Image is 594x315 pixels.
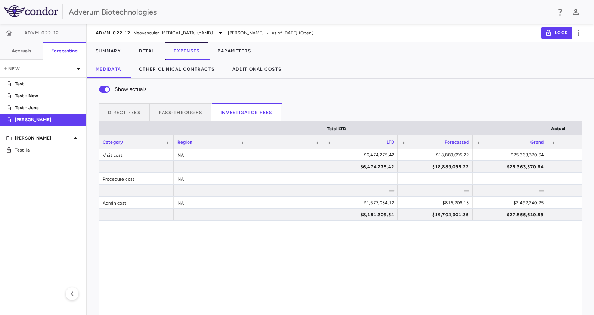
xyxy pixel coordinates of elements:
p: Test [15,80,70,87]
button: Detail [130,42,165,60]
div: $18,889,095.22 [405,161,469,173]
div: $2,492,240.25 [479,197,544,209]
div: $8,151,309.54 [330,209,394,221]
h6: Forecasting [51,48,78,54]
h6: Accruals [12,48,31,54]
button: Investigator Fees [211,103,281,121]
p: Test - June [15,104,70,111]
img: logo-full-SnFGN8VE.png [4,5,58,17]
div: NA [174,197,248,208]
span: Region [177,140,192,145]
span: LTD [387,140,394,145]
span: • [267,30,269,36]
span: Grand [530,140,544,145]
div: — [330,185,394,197]
button: Lock [541,27,572,39]
div: $18,889,095.22 [405,149,469,161]
p: [PERSON_NAME] [15,135,58,141]
span: Total LTD [327,126,346,131]
div: Visit cost [99,149,174,160]
button: Parameters [208,42,260,60]
div: $815,206.13 [405,197,469,209]
button: Medidata [87,60,130,78]
div: $25,363,370.64 [479,149,544,161]
div: Admin cost [99,197,174,208]
button: Additional Costs [223,60,290,78]
div: $6,474,275.42 [330,149,394,161]
div: — [405,173,469,185]
span: Show actuals [115,85,147,94]
div: NA [174,173,248,184]
span: [PERSON_NAME] [228,30,264,36]
div: — [479,173,544,185]
div: — [330,173,394,185]
p: New [3,65,74,72]
span: Neovascular [MEDICAL_DATA] (nAMD) [133,30,213,36]
span: Category [103,140,123,145]
div: $19,704,301.35 [405,209,469,221]
button: Expenses [165,42,208,60]
div: $25,363,370.64 [479,161,544,173]
div: — [479,185,544,197]
div: Procedure cost [99,173,174,184]
button: Other Clinical Contracts [130,60,223,78]
div: $27,855,610.89 [479,209,544,221]
div: Adverum Biotechnologies [69,6,551,18]
p: [PERSON_NAME] [15,116,70,123]
div: — [405,185,469,197]
div: NA [174,149,248,160]
div: $1,677,034.12 [330,197,394,209]
button: Summary [87,42,130,60]
span: ADVM-022-12 [24,30,59,36]
button: Pass-throughs [150,103,211,121]
div: $6,474,275.42 [330,161,394,173]
span: ADVM-022-12 [96,30,130,36]
p: Test - New [15,92,70,99]
span: Actual [551,126,565,131]
span: Forecasted [445,140,469,145]
label: Show actuals [95,82,147,97]
span: as of [DATE] (Open) [272,30,313,36]
button: Direct Fees [99,103,150,121]
span: Test 1a [15,147,70,153]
